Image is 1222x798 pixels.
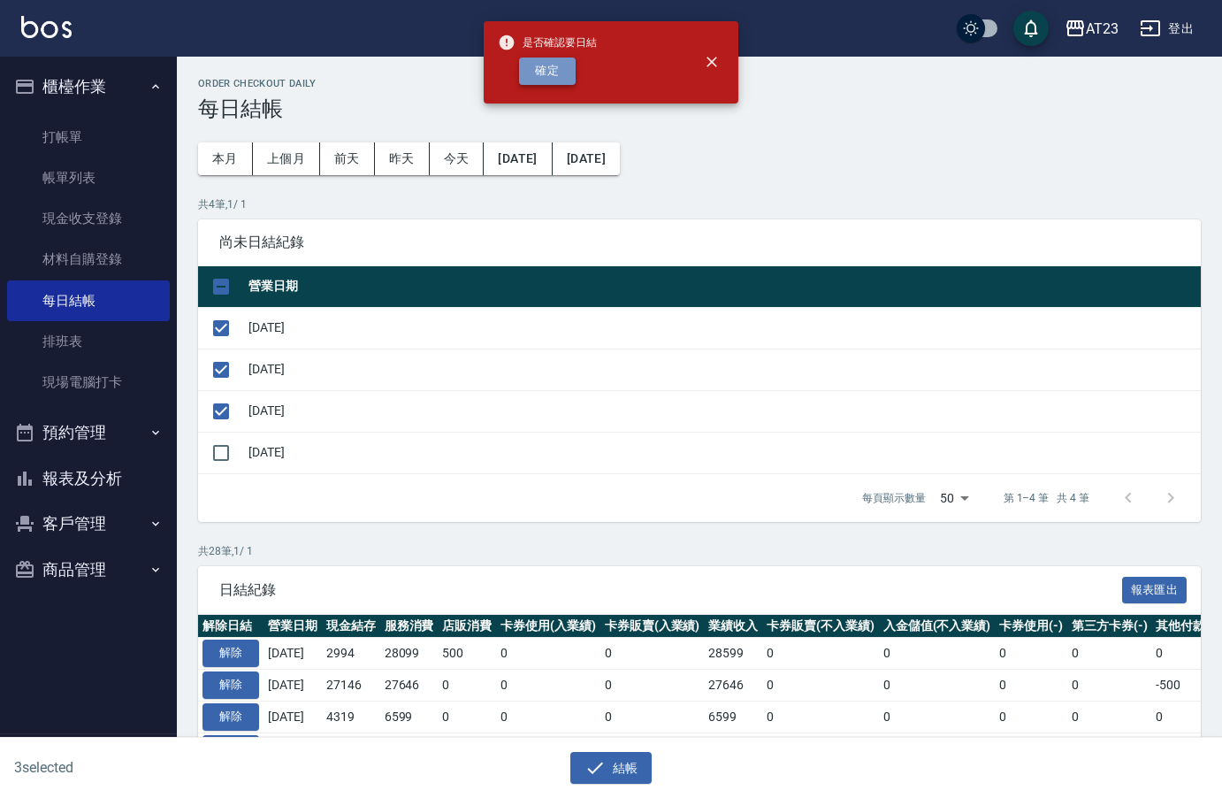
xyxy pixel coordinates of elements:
[1013,11,1049,46] button: save
[1122,580,1188,597] a: 報表匯出
[484,142,552,175] button: [DATE]
[322,638,380,670] td: 2994
[322,701,380,733] td: 4319
[496,733,600,764] td: 0
[600,733,705,764] td: 0
[198,142,253,175] button: 本月
[496,638,600,670] td: 0
[7,198,170,239] a: 現金收支登錄
[202,640,259,667] button: 解除
[600,701,705,733] td: 0
[438,670,496,702] td: 0
[1067,615,1152,638] th: 第三方卡券(-)
[600,638,705,670] td: 0
[219,234,1180,251] span: 尚未日結紀錄
[430,142,485,175] button: 今天
[995,670,1067,702] td: 0
[263,733,322,764] td: [DATE]
[438,733,496,764] td: 0
[762,670,879,702] td: 0
[995,638,1067,670] td: 0
[704,701,762,733] td: 6599
[496,701,600,733] td: 0
[380,733,439,764] td: 20902
[600,615,705,638] th: 卡券販賣(入業績)
[7,410,170,456] button: 預約管理
[762,701,879,733] td: 0
[762,733,879,764] td: 0
[933,474,975,522] div: 50
[380,638,439,670] td: 28099
[253,142,320,175] button: 上個月
[380,615,439,638] th: 服務消費
[263,638,322,670] td: [DATE]
[692,42,731,81] button: close
[1086,18,1119,40] div: AT23
[202,735,259,763] button: 解除
[995,733,1067,764] td: 0
[7,501,170,547] button: 客戶管理
[498,34,597,51] span: 是否確認要日結
[263,701,322,733] td: [DATE]
[7,321,170,362] a: 排班表
[570,752,653,785] button: 結帳
[322,670,380,702] td: 27146
[202,703,259,731] button: 解除
[438,615,496,638] th: 店販消費
[244,390,1201,432] td: [DATE]
[1004,490,1089,506] p: 第 1–4 筆 共 4 筆
[1067,701,1152,733] td: 0
[244,307,1201,349] td: [DATE]
[244,432,1201,473] td: [DATE]
[320,142,375,175] button: 前天
[496,670,600,702] td: 0
[7,64,170,110] button: 櫃檯作業
[7,239,170,280] a: 材料自購登錄
[704,670,762,702] td: 27646
[600,670,705,702] td: 0
[263,670,322,702] td: [DATE]
[1067,638,1152,670] td: 0
[7,362,170,403] a: 現場電腦打卡
[7,157,170,198] a: 帳單列表
[438,638,496,670] td: 500
[198,543,1201,559] p: 共 28 筆, 1 / 1
[198,615,263,638] th: 解除日結
[7,547,170,593] button: 商品管理
[198,96,1201,121] h3: 每日結帳
[1122,577,1188,604] button: 報表匯出
[7,117,170,157] a: 打帳單
[380,701,439,733] td: 6599
[1067,733,1152,764] td: 0
[995,615,1067,638] th: 卡券使用(-)
[7,280,170,321] a: 每日結帳
[1058,11,1126,47] button: AT23
[7,456,170,502] button: 報表及分析
[244,349,1201,390] td: [DATE]
[263,615,322,638] th: 營業日期
[322,733,380,764] td: 16802
[496,615,600,638] th: 卡券使用(入業績)
[219,581,1122,599] span: 日結紀錄
[438,701,496,733] td: 0
[202,671,259,699] button: 解除
[375,142,430,175] button: 昨天
[14,756,302,779] h6: 3 selected
[380,670,439,702] td: 27646
[1133,12,1201,45] button: 登出
[762,615,879,638] th: 卡券販賣(不入業績)
[704,615,762,638] th: 業績收入
[322,615,380,638] th: 現金結存
[1067,670,1152,702] td: 0
[704,733,762,764] td: 20902
[862,490,926,506] p: 每頁顯示數量
[519,58,576,85] button: 確定
[704,638,762,670] td: 28599
[879,670,996,702] td: 0
[244,266,1201,308] th: 營業日期
[995,701,1067,733] td: 0
[553,142,620,175] button: [DATE]
[762,638,879,670] td: 0
[879,638,996,670] td: 0
[879,733,996,764] td: 0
